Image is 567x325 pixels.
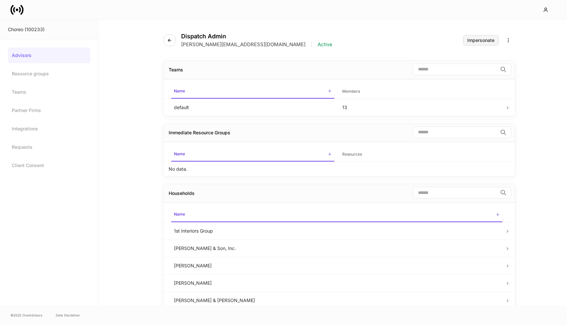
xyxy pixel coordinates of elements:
div: Impersonate [467,38,494,43]
h6: Name [174,151,185,157]
h6: Name [174,211,185,217]
td: [PERSON_NAME] & [PERSON_NAME] [169,292,505,309]
span: Name [171,85,334,99]
p: Active [318,41,332,48]
a: Teams [8,84,90,100]
div: Immediate Resource Groups [169,129,230,136]
a: Requests [8,139,90,155]
a: Resource groups [8,66,90,82]
td: 1st Interiors Group [169,222,505,239]
td: [PERSON_NAME] [169,257,505,274]
td: [PERSON_NAME] [169,274,505,292]
a: Client Consent [8,158,90,173]
td: 13 [337,99,505,116]
span: © 2025 OneAdvisory [10,313,43,318]
div: Households [169,190,195,197]
span: Members [340,85,503,98]
p: No data. [169,166,187,172]
h6: Name [174,88,185,94]
p: | [311,41,312,48]
span: Resources [340,148,503,161]
a: Integrations [8,121,90,137]
a: Partner Firms [8,103,90,118]
div: Choreo (100233) [8,26,90,33]
a: Advisors [8,48,90,63]
h6: Members [342,88,360,94]
h6: Resources [342,151,362,157]
p: [PERSON_NAME][EMAIL_ADDRESS][DOMAIN_NAME] [181,41,305,48]
h4: Dispatch Admin [181,33,332,40]
button: Impersonate [463,35,499,46]
td: [PERSON_NAME] & Son, Inc. [169,239,505,257]
span: Name [171,147,334,162]
div: Teams [169,67,183,73]
td: default [169,99,337,116]
span: Name [171,208,502,222]
a: Data Disclaimer [56,313,80,318]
